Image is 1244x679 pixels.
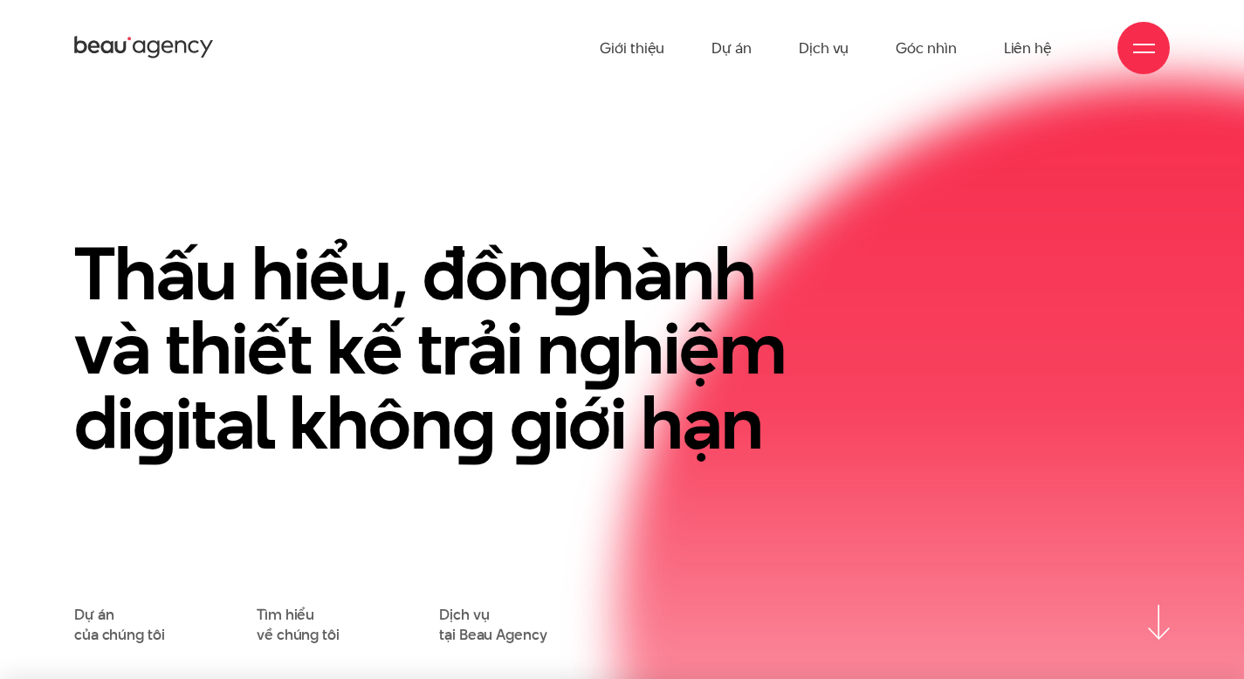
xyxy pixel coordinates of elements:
a: Tìm hiểuvề chúng tôi [257,605,340,644]
h1: Thấu hiểu, đồn hành và thiết kế trải n hiệm di ital khôn iới hạn [74,237,796,461]
en: g [579,297,622,399]
en: g [510,372,553,474]
a: Dự áncủa chúng tôi [74,605,164,644]
en: g [133,372,175,474]
a: Dịch vụtại Beau Agency [439,605,546,644]
en: g [549,223,592,325]
en: g [452,372,495,474]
